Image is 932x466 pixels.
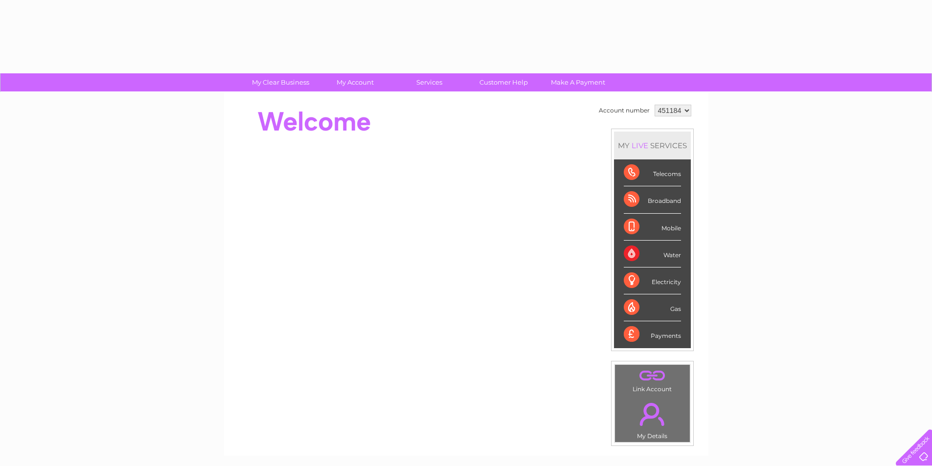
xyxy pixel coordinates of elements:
div: Electricity [624,267,681,294]
a: Customer Help [463,73,544,91]
a: . [617,367,687,384]
div: Broadband [624,186,681,213]
a: My Clear Business [240,73,321,91]
a: Make A Payment [538,73,618,91]
div: Water [624,241,681,267]
div: Payments [624,321,681,348]
div: LIVE [630,141,650,150]
td: My Details [614,395,690,443]
div: Gas [624,294,681,321]
a: My Account [315,73,395,91]
td: Link Account [614,364,690,395]
a: Services [389,73,470,91]
div: Mobile [624,214,681,241]
div: Telecoms [624,159,681,186]
div: MY SERVICES [614,132,691,159]
td: Account number [596,102,652,119]
a: . [617,397,687,431]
